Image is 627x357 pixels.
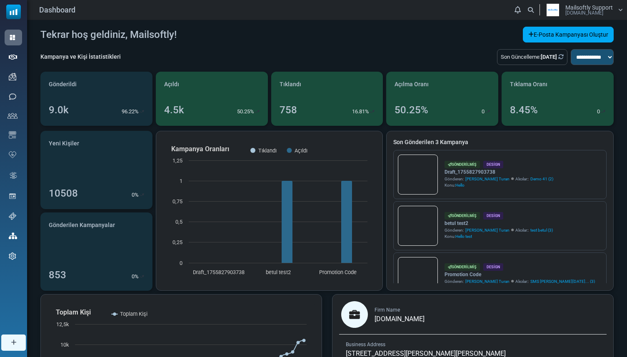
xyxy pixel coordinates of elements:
[375,315,425,323] span: [DOMAIN_NAME]
[346,342,385,347] span: Business Address
[510,80,547,89] span: Tıklama Oranı
[9,73,16,80] img: campaigns-icon.png
[482,107,485,116] p: 0
[49,267,66,282] div: 853
[597,107,600,116] p: 0
[445,176,553,182] div: Gönderen: Alıcılar::
[49,221,115,230] span: Gönderilen Kampanyalar
[497,49,567,65] div: Son Güncelleme:
[39,4,75,15] span: Dashboard
[530,176,553,182] a: Demo 41 (2)
[9,93,16,100] img: sms-icon.png
[49,80,77,89] span: Gönderildi
[9,192,16,200] img: landing_pages.svg
[9,131,16,139] img: email-templates-icon.svg
[445,227,553,233] div: Gönderen: Alıcılar::
[455,234,472,239] span: Hello test
[60,342,69,348] text: 10k
[445,271,595,278] a: Promotion Code
[352,107,369,116] p: 16.81%
[483,263,503,270] div: Design
[132,272,144,281] div: %
[280,102,297,117] div: 758
[375,316,425,322] a: [DOMAIN_NAME]
[122,107,139,116] p: 96.22%
[445,233,553,240] div: Konu:
[40,52,121,61] div: Kampanya ve Kişi İstatistikleri
[49,102,69,117] div: 9.0k
[120,311,147,317] text: Toplam Kişi
[9,252,16,260] img: settings-icon.svg
[132,191,144,199] div: %
[565,10,603,15] span: [DOMAIN_NAME]
[530,227,553,233] a: test betul (3)
[565,5,613,10] span: Mailsoftly Support
[163,138,376,284] svg: Kampanya Oranları
[172,239,182,245] text: 0,25
[445,263,480,270] div: Gönderilmiş
[541,54,557,60] b: [DATE]
[280,80,301,89] span: Tıklandı
[510,102,538,117] div: 8.45%
[172,157,182,164] text: 1,25
[395,80,429,89] span: Açılma Oranı
[319,269,356,275] text: Promotion Code
[192,269,244,275] text: Draft_1755827903738
[164,102,184,117] div: 4.5k
[180,260,182,266] text: 0
[465,176,510,182] span: [PERSON_NAME] Turan
[445,220,553,227] a: betul test2
[483,161,503,168] div: Design
[49,186,78,201] div: 10508
[9,212,16,220] img: support-icon.svg
[9,171,18,180] img: workflow.svg
[49,139,79,148] span: Yeni Kişiler
[445,161,480,168] div: Gönderilmiş
[7,113,17,119] img: contacts-icon.svg
[172,198,182,205] text: 0,75
[180,178,182,184] text: 1
[295,147,307,154] text: Açıldı
[445,278,595,285] div: Gönderen: Alıcılar::
[445,182,553,188] div: Konu:
[132,272,135,281] p: 0
[175,219,182,225] text: 0,5
[523,27,614,42] a: E-Posta Kampanyası Oluştur
[395,102,428,117] div: 50.25%
[445,168,553,176] a: Draft_1755827903738
[9,151,16,158] img: domain-health-icon.svg
[237,107,254,116] p: 50.25%
[9,34,16,41] img: dashboard-icon-active.svg
[542,4,623,16] a: User Logo Mailsoftly Support [DOMAIN_NAME]
[40,131,152,209] a: Yeni Kişiler 10508 0%
[393,138,607,147] a: Son Gönderilen 3 Kampanya
[455,183,465,187] span: Hello
[558,54,564,60] a: Refresh Stats
[56,321,69,327] text: 12,5k
[483,212,503,219] div: Design
[40,29,177,41] h4: Tekrar hoş geldiniz, Mailsoftly!
[6,5,21,19] img: mailsoftly_icon_blue_white.svg
[375,307,400,313] span: Firm Name
[265,269,290,275] text: betul test2
[132,191,135,199] p: 0
[465,278,510,285] span: [PERSON_NAME] Turan
[164,80,179,89] span: Açıldı
[56,308,91,316] text: Toplam Kişi
[445,212,480,219] div: Gönderilmiş
[530,278,595,285] a: SMS [PERSON_NAME][DATE]... (3)
[258,147,277,154] text: Tıklandı
[171,145,229,153] text: Kampanya Oranları
[465,227,510,233] span: [PERSON_NAME] Turan
[542,4,563,16] img: User Logo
